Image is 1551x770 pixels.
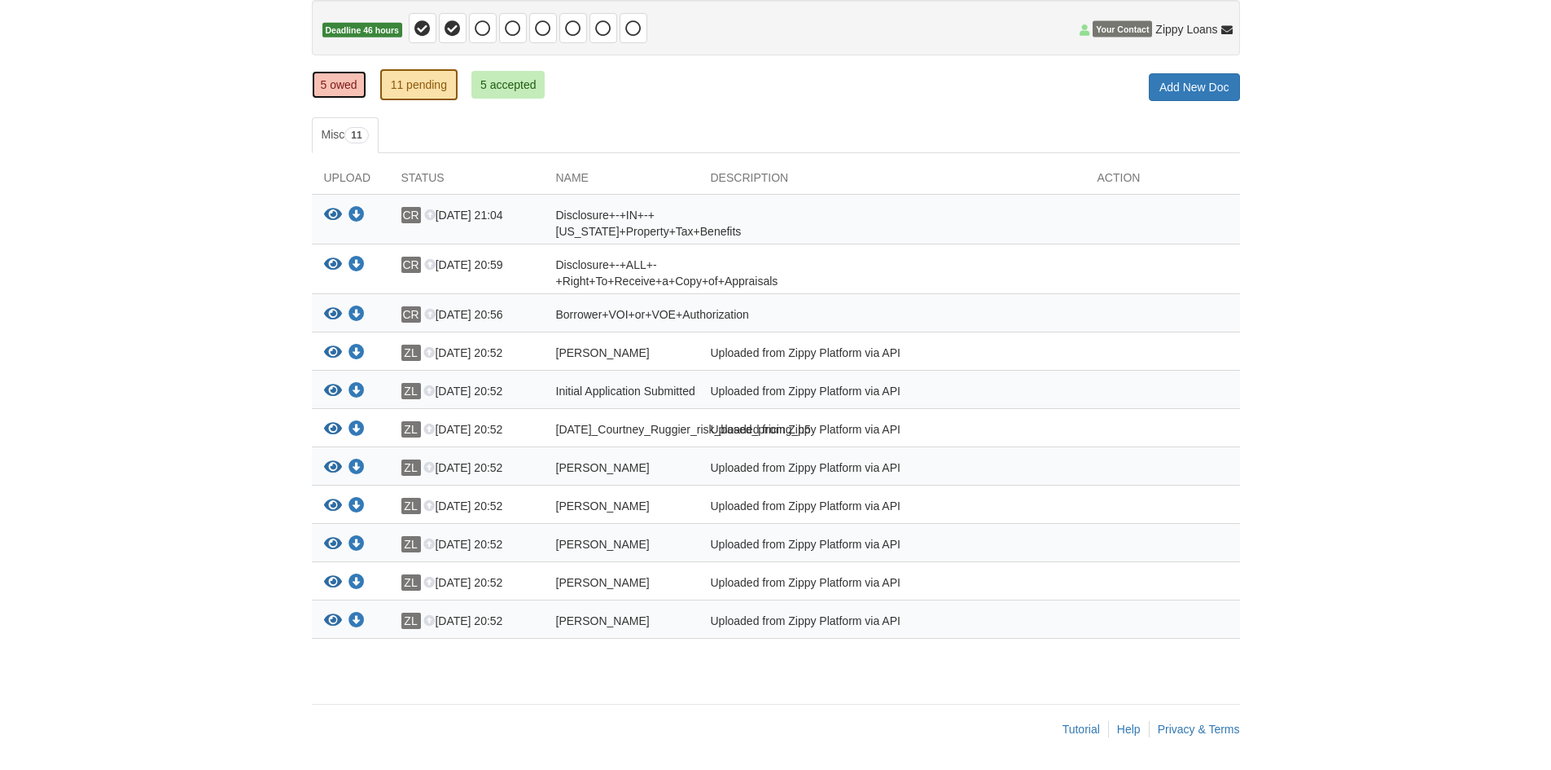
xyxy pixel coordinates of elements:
span: Initial Application Submitted [556,385,695,398]
span: CR [401,207,421,223]
button: View Borrower+VOI+or+VOE+Authorization [324,306,342,323]
a: Download Courtney_Ruggier_terms_of_use [348,577,365,590]
a: Help [1117,723,1141,736]
span: [DATE] 20:59 [424,258,503,271]
div: Uploaded from Zippy Platform via API [699,498,1085,519]
button: View Courtney_Ruggier_esign_consent [324,345,342,362]
span: Disclosure+-+IN+-+[US_STATE]+Property+Tax+Benefits [556,209,742,238]
span: ZL [401,383,421,399]
button: View Courtney_Ruggier_privacy_notice [324,536,342,553]
span: Zippy Loans [1155,21,1217,37]
button: View Courtney_Ruggier_sms_consent [324,460,342,477]
span: ZL [401,460,421,476]
span: ZL [401,345,421,361]
a: Tutorial [1062,723,1100,736]
div: Uploaded from Zippy Platform via API [699,345,1085,366]
a: Download Disclosure+-+IN+-+Indiana+Property+Tax+Benefits [348,209,365,222]
span: [PERSON_NAME] [556,614,650,627]
a: Download Courtney_Ruggier_credit_authorization [348,615,365,628]
a: Download Courtney_Ruggier_true_and_correct_consent [348,500,365,513]
span: [PERSON_NAME] [556,538,650,551]
span: Borrower+VOI+or+VOE+Authorization [556,308,749,321]
span: Your Contact [1093,21,1152,37]
span: ZL [401,498,421,514]
button: View Courtney_Ruggier_true_and_correct_consent [324,498,342,515]
div: Uploaded from Zippy Platform via API [699,421,1085,442]
span: [DATE] 20:52 [423,614,502,627]
a: Download Courtney_Ruggier_sms_consent [348,462,365,475]
span: [DATE] 20:52 [423,423,502,436]
a: 5 owed [312,71,366,99]
span: [DATE]_Courtney_Ruggier_risk_based_pricing_h5 [556,423,811,436]
a: 5 accepted [471,71,545,99]
button: View Disclosure+-+IN+-+Indiana+Property+Tax+Benefits [324,207,342,224]
a: Download Courtney_Ruggier_privacy_notice [348,539,365,552]
button: View Courtney_Ruggier_terms_of_use [324,574,342,592]
div: Upload [312,169,389,194]
span: [DATE] 20:52 [423,538,502,551]
div: Uploaded from Zippy Platform via API [699,574,1085,596]
span: CR [401,257,421,273]
span: [DATE] 20:52 [423,346,502,359]
button: View Courtney_Ruggier_credit_authorization [324,613,342,630]
span: [DATE] 21:04 [424,209,503,222]
button: View Initial Application Submitted [324,383,342,400]
button: View 09-08-2025_Courtney_Ruggier_risk_based_pricing_h5 [324,421,342,438]
a: Misc [312,117,379,153]
span: [PERSON_NAME] [556,346,650,359]
span: Disclosure+-+ALL+-+Right+To+Receive+a+Copy+of+Appraisals [556,258,778,288]
a: Download Borrower+VOI+or+VOE+Authorization [348,309,365,322]
span: ZL [401,574,421,591]
div: Status [389,169,544,194]
div: Name [544,169,699,194]
span: Deadline 46 hours [322,23,402,38]
a: Download Disclosure+-+ALL+-+Right+To+Receive+a+Copy+of+Appraisals [348,259,365,272]
span: [PERSON_NAME] [556,499,650,513]
span: [DATE] 20:52 [423,385,502,398]
a: Download Initial Application Submitted [348,385,365,398]
a: 11 pending [380,69,458,100]
span: [DATE] 20:52 [423,499,502,513]
a: Download 09-08-2025_Courtney_Ruggier_risk_based_pricing_h5 [348,424,365,437]
div: Uploaded from Zippy Platform via API [699,613,1085,634]
span: [DATE] 20:56 [424,308,503,321]
div: Description [699,169,1085,194]
span: ZL [401,421,421,438]
span: [PERSON_NAME] [556,461,650,474]
span: ZL [401,536,421,552]
button: View Disclosure+-+ALL+-+Right+To+Receive+a+Copy+of+Appraisals [324,257,342,274]
span: [DATE] 20:52 [423,461,502,474]
div: Uploaded from Zippy Platform via API [699,460,1085,481]
a: Download Courtney_Ruggier_esign_consent [348,347,365,360]
span: 11 [344,127,368,143]
div: Uploaded from Zippy Platform via API [699,383,1085,404]
a: Privacy & Terms [1158,723,1240,736]
span: ZL [401,613,421,629]
div: Action [1085,169,1240,194]
span: [PERSON_NAME] [556,576,650,589]
a: Add New Doc [1149,73,1240,101]
span: CR [401,306,421,323]
div: Uploaded from Zippy Platform via API [699,536,1085,557]
span: [DATE] 20:52 [423,576,502,589]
